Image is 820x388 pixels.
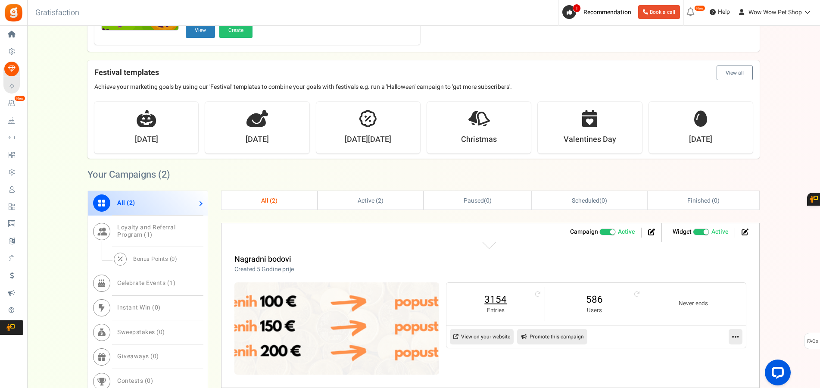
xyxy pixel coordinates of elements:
button: Create [219,23,253,38]
span: FAQs [807,333,818,350]
span: 0 [171,255,175,263]
span: Celebrate Events ( ) [117,278,175,288]
span: Sweepstakes ( ) [117,328,165,337]
span: All ( ) [117,198,135,207]
li: Widget activated [666,228,735,238]
span: ( ) [464,196,492,205]
a: Help [706,5,733,19]
span: Giveaways ( ) [117,352,159,361]
h2: Your Campaigns ( ) [87,170,170,179]
button: View all [717,66,753,80]
p: Achieve your marketing goals by using our 'Festival' templates to combine your goals with festiva... [94,83,753,91]
span: 0 [159,328,163,337]
span: Paused [464,196,484,205]
span: Loyalty and Referral Program ( ) [117,223,175,239]
a: 1 Recommendation [562,5,635,19]
a: 586 [554,293,635,307]
strong: [DATE] [689,134,712,145]
h4: Festival templates [94,66,753,80]
strong: Campaign [570,227,598,236]
strong: Christmas [461,134,497,145]
span: Finished ( ) [687,196,719,205]
span: Wow Wow Pet Shop [748,8,802,17]
a: Book a call [638,5,680,19]
p: Created 5 Godine prije [234,265,294,274]
em: New [694,5,705,11]
span: 0 [714,196,717,205]
span: 0 [486,196,490,205]
small: Never ends [653,300,734,308]
a: New [3,96,23,111]
span: ( ) [572,196,607,205]
span: Active ( ) [358,196,383,205]
button: View [186,23,215,38]
small: Entries [455,307,536,315]
a: View on your website [450,329,514,344]
span: 2 [162,168,167,181]
span: Help [716,8,730,16]
img: Gratisfaction [4,3,23,22]
span: Active [711,228,728,236]
span: Active [618,228,635,236]
a: 3154 [455,293,536,307]
em: New [14,95,25,101]
strong: Widget [673,227,692,236]
span: Instant Win ( ) [117,303,161,312]
strong: [DATE][DATE] [345,134,391,145]
strong: [DATE] [135,134,158,145]
h3: Gratisfaction [26,4,89,22]
strong: [DATE] [246,134,269,145]
span: Recommendation [583,8,631,17]
small: Users [554,307,635,315]
span: Contests ( ) [117,376,153,385]
span: 1 [169,278,173,288]
span: 2 [272,196,275,205]
span: 0 [153,352,157,361]
span: 2 [378,196,381,205]
a: Nagradni bodovi [234,253,291,265]
strong: Valentines Day [564,134,616,145]
a: Promote this campaign [517,329,587,344]
span: Scheduled [572,196,599,205]
span: 0 [147,376,151,385]
span: 1 [573,4,581,13]
span: 0 [602,196,605,205]
span: Bonus Points ( ) [133,255,177,263]
span: 1 [147,230,150,239]
span: All ( ) [261,196,277,205]
span: 2 [129,198,133,207]
span: 0 [155,303,159,312]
